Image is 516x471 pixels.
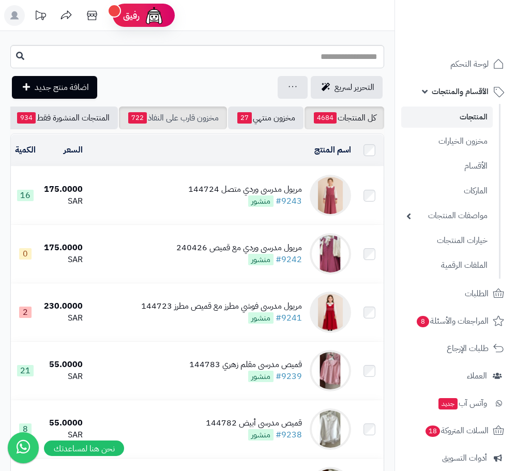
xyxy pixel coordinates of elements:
[305,107,384,129] a: كل المنتجات4684
[44,300,83,312] div: 230.0000
[237,112,252,124] span: 27
[467,369,487,383] span: العملاء
[276,253,302,266] a: #9242
[44,312,83,324] div: SAR
[12,76,97,99] a: اضافة منتج جديد
[310,233,351,275] img: مريول مدرسي وردي مع قميص 240426
[123,9,140,22] span: رفيق
[248,254,274,265] span: منشور
[44,359,83,371] div: 55.0000
[119,107,227,129] a: مخزون قارب على النفاذ722
[276,312,302,324] a: #9241
[44,254,83,266] div: SAR
[447,341,489,356] span: طلبات الإرجاع
[64,144,83,156] a: السعر
[19,248,32,260] span: 0
[401,446,510,470] a: أدوات التسويق
[401,281,510,306] a: الطلبات
[44,195,83,207] div: SAR
[401,309,510,333] a: المراجعات والأسئلة8
[437,396,487,411] span: وآتس آب
[401,205,493,227] a: مواصفات المنتجات
[141,300,302,312] div: مريول مدرسي فوشي مطرز مع قميص مطرز 144723
[248,371,274,382] span: منشور
[310,175,351,216] img: مريول مدرسي وردي متصل 144724
[206,417,302,429] div: قميص مدرسي أبيض 144782
[188,184,302,195] div: مريول مدرسي وردي متصل 144724
[442,451,487,465] span: أدوات التسويق
[310,350,351,391] img: قميص مدرسي مقلم زهري 144783
[401,155,493,177] a: الأقسام
[44,371,83,383] div: SAR
[248,429,274,440] span: منشور
[416,314,489,328] span: المراجعات والأسئلة
[248,312,274,324] span: منشور
[424,423,489,438] span: السلات المتروكة
[401,52,510,77] a: لوحة التحكم
[15,144,36,156] a: الكمية
[401,254,493,277] a: الملفات الرقمية
[450,57,489,71] span: لوحة التحكم
[401,336,510,361] a: طلبات الإرجاع
[314,112,337,124] span: 4684
[401,391,510,416] a: وآتس آبجديد
[189,359,302,371] div: قميص مدرسي مقلم زهري 144783
[310,408,351,450] img: قميص مدرسي أبيض 144782
[44,242,83,254] div: 175.0000
[432,84,489,99] span: الأقسام والمنتجات
[8,107,118,129] a: المنتجات المنشورة فقط934
[417,316,429,327] span: 8
[19,423,32,435] span: 8
[276,195,302,207] a: #9243
[44,429,83,441] div: SAR
[44,417,83,429] div: 55.0000
[17,112,36,124] span: 934
[314,144,351,156] a: اسم المنتج
[401,130,493,153] a: مخزون الخيارات
[17,190,34,201] span: 16
[438,398,458,409] span: جديد
[19,307,32,318] span: 2
[44,184,83,195] div: 175.0000
[27,5,53,28] a: تحديثات المنصة
[401,180,493,202] a: الماركات
[144,5,164,26] img: ai-face.png
[176,242,302,254] div: مريول مدرسي وردي مع قميص 240426
[401,363,510,388] a: العملاء
[465,286,489,301] span: الطلبات
[401,230,493,252] a: خيارات المنتجات
[248,195,274,207] span: منشور
[228,107,303,129] a: مخزون منتهي27
[276,370,302,383] a: #9239
[311,76,383,99] a: التحرير لسريع
[401,418,510,443] a: السلات المتروكة18
[401,107,493,128] a: المنتجات
[335,81,374,94] span: التحرير لسريع
[35,81,89,94] span: اضافة منتج جديد
[276,429,302,441] a: #9238
[17,365,34,376] span: 21
[310,292,351,333] img: مريول مدرسي فوشي مطرز مع قميص مطرز 144723
[128,112,147,124] span: 722
[426,426,440,437] span: 18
